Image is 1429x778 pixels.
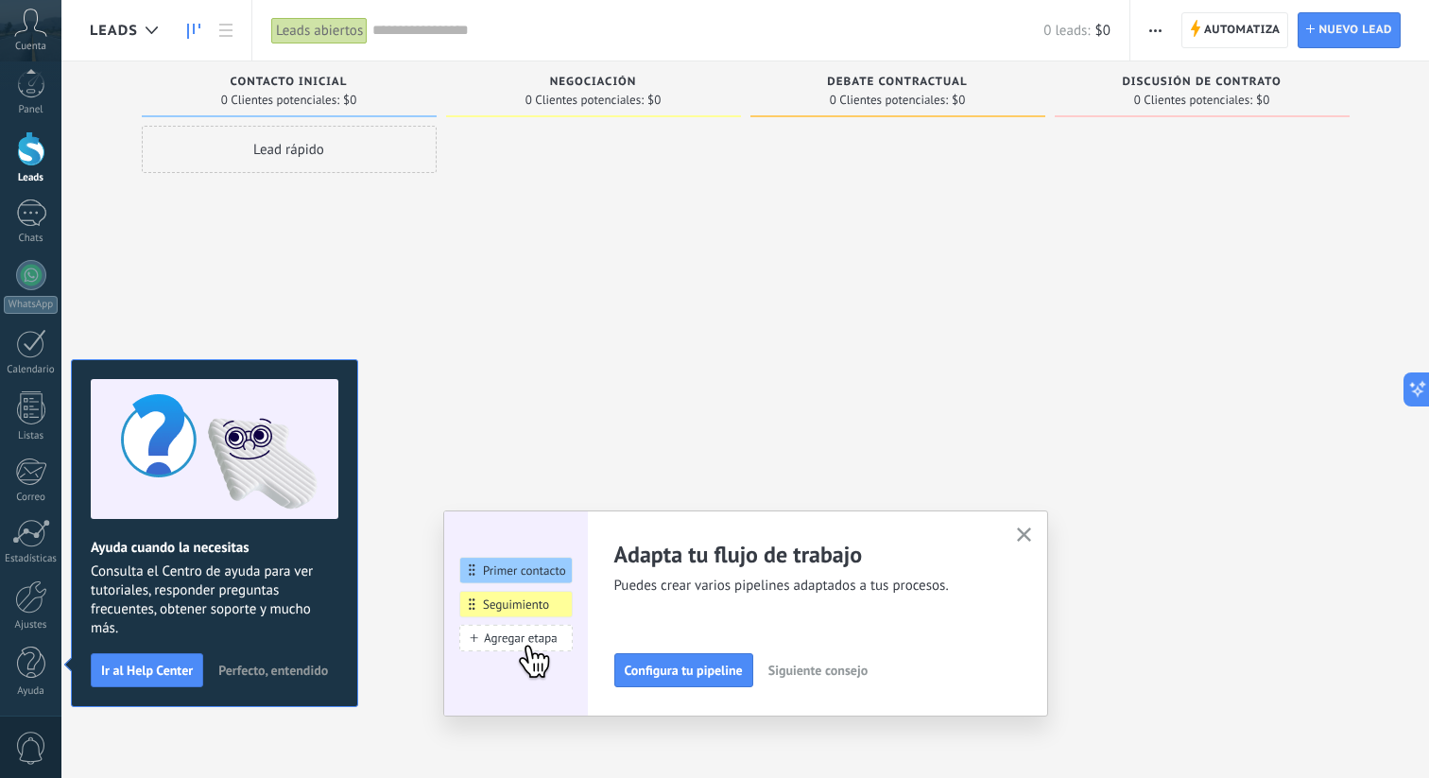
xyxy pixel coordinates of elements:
h2: Adapta tu flujo de trabajo [614,540,994,569]
div: Leads [4,172,59,184]
div: Correo [4,492,59,504]
span: Leads [90,22,138,40]
a: Nuevo lead [1298,12,1401,48]
div: Ajustes [4,619,59,631]
span: $0 [647,95,661,106]
span: 0 Clientes potenciales: [221,95,339,106]
div: Ayuda [4,685,59,698]
div: Estadísticas [4,553,59,565]
div: Panel [4,104,59,116]
span: Contacto inicial [231,76,348,89]
button: Configura tu pipeline [614,653,753,687]
a: Lista [210,12,242,49]
span: Consulta el Centro de ayuda para ver tutoriales, responder preguntas frecuentes, obtener soporte ... [91,562,338,638]
span: Nuevo lead [1318,13,1392,47]
span: Negociación [550,76,637,89]
h2: Ayuda cuando la necesitas [91,539,338,557]
span: $0 [952,95,965,106]
span: 0 leads: [1043,22,1090,40]
span: Ir al Help Center [101,664,193,677]
div: Discusión de contrato [1064,76,1340,92]
a: Automatiza [1181,12,1289,48]
span: Discusión de contrato [1122,76,1281,89]
span: Cuenta [15,41,46,53]
span: 0 Clientes potenciales: [1134,95,1252,106]
div: Calendario [4,364,59,376]
span: $0 [1256,95,1269,106]
div: WhatsApp [4,296,58,314]
span: Puedes crear varios pipelines adaptados a tus procesos. [614,577,994,596]
div: Listas [4,430,59,442]
div: Negociación [456,76,732,92]
div: Contacto inicial [151,76,427,92]
div: Lead rápido [142,126,437,173]
span: 0 Clientes potenciales: [525,95,644,106]
button: Siguiente consejo [760,656,876,684]
button: Más [1142,12,1169,48]
span: $0 [343,95,356,106]
button: Ir al Help Center [91,653,203,687]
span: Perfecto, entendido [218,664,328,677]
span: Automatiza [1204,13,1281,47]
span: Configura tu pipeline [625,664,743,677]
span: $0 [1095,22,1110,40]
div: Leads abiertos [271,17,368,44]
div: Chats [4,233,59,245]
span: Siguiente consejo [768,664,868,677]
span: Debate contractual [827,76,967,89]
button: Perfecto, entendido [210,656,336,684]
div: Debate contractual [760,76,1036,92]
span: 0 Clientes potenciales: [830,95,948,106]
a: Leads [178,12,210,49]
